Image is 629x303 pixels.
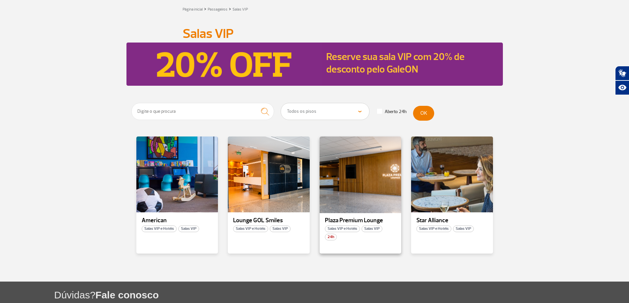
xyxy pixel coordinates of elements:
[270,226,291,232] span: Salas VIP
[183,28,447,39] h1: Salas VIP
[126,43,322,86] img: Reserve sua sala VIP com 20% de desconto pelo GaleON
[416,226,451,232] span: Salas VIP e Hotéis
[413,106,434,121] button: OK
[362,226,382,232] span: Salas VIP
[229,5,231,13] a: >
[615,66,629,95] div: Plugin de acessibilidade da Hand Talk.
[131,103,274,120] input: Digite o que procura
[453,226,474,232] span: Salas VIP
[416,217,488,224] p: Star Alliance
[208,7,227,12] a: Passageiros
[233,217,304,224] p: Lounge GOL Smiles
[54,288,629,302] h1: Dúvidas?
[615,80,629,95] button: Abrir recursos assistivos.
[232,7,248,12] a: Salas VIP
[95,289,159,300] span: Fale conosco
[615,66,629,80] button: Abrir tradutor de língua de sinais.
[183,7,203,12] a: Página inicial
[325,226,360,232] span: Salas VIP e Hotéis
[325,234,337,240] span: 24h
[142,217,213,224] p: American
[326,50,465,76] a: Reserve sua sala VIP com 20% de desconto pelo GaleON
[142,226,177,232] span: Salas VIP e Hotéis
[233,226,268,232] span: Salas VIP e Hotéis
[325,217,396,224] p: Plaza Premium Lounge
[204,5,206,13] a: >
[377,109,406,115] label: Aberto 24h
[178,226,199,232] span: Salas VIP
